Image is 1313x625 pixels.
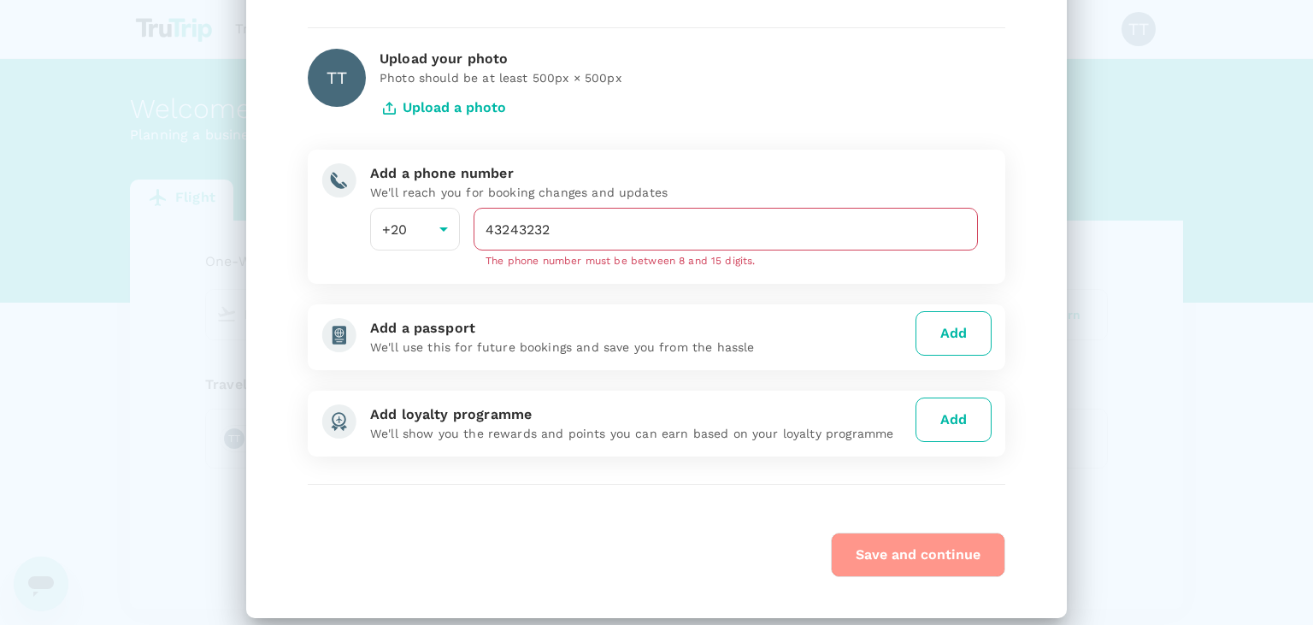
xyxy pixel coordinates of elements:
[370,163,978,184] div: Add a phone number
[370,184,978,201] p: We'll reach you for booking changes and updates
[370,339,909,356] p: We'll use this for future bookings and save you from the hassle
[916,311,992,356] button: Add
[916,398,992,442] button: Add
[321,404,356,439] img: add-loyalty
[370,318,909,339] div: Add a passport
[370,404,909,425] div: Add loyalty programme
[380,86,506,129] button: Upload a photo
[380,49,1005,69] div: Upload your photo
[370,425,909,442] p: We'll show you the rewards and points you can earn based on your loyalty programme
[382,221,407,238] span: +20
[831,533,1005,577] button: Save and continue
[321,318,356,352] img: add-passport
[486,253,966,270] p: The phone number must be between 8 and 15 digits.
[321,163,356,198] img: add-phone-number
[474,208,978,251] input: Your phone number
[308,49,366,107] div: TT
[380,69,1005,86] p: Photo should be at least 500px × 500px
[370,208,460,251] div: +20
